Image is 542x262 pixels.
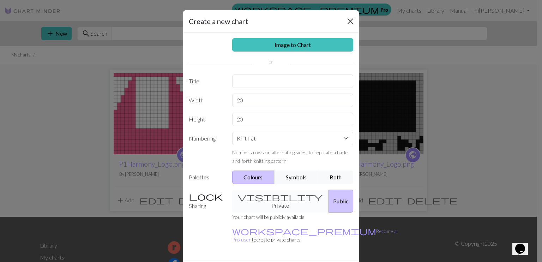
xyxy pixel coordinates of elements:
span: workspace_premium [232,226,376,236]
button: Both [318,171,354,184]
label: Numbering [185,132,228,165]
a: Image to Chart [232,38,354,52]
button: Public [329,190,353,213]
button: Close [345,16,356,27]
button: Symbols [274,171,319,184]
label: Palettes [185,171,228,184]
iframe: chat widget [512,234,535,255]
label: Sharing [185,190,228,213]
label: Width [185,94,228,107]
button: Colours [232,171,275,184]
small: Your chart will be publicly available [232,214,305,220]
a: Become a Pro user [232,228,397,243]
label: Height [185,113,228,126]
h5: Create a new chart [189,16,248,26]
small: to create private charts [232,228,397,243]
label: Title [185,75,228,88]
small: Numbers rows on alternating sides, to replicate a back-and-forth knitting pattern. [232,149,348,164]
